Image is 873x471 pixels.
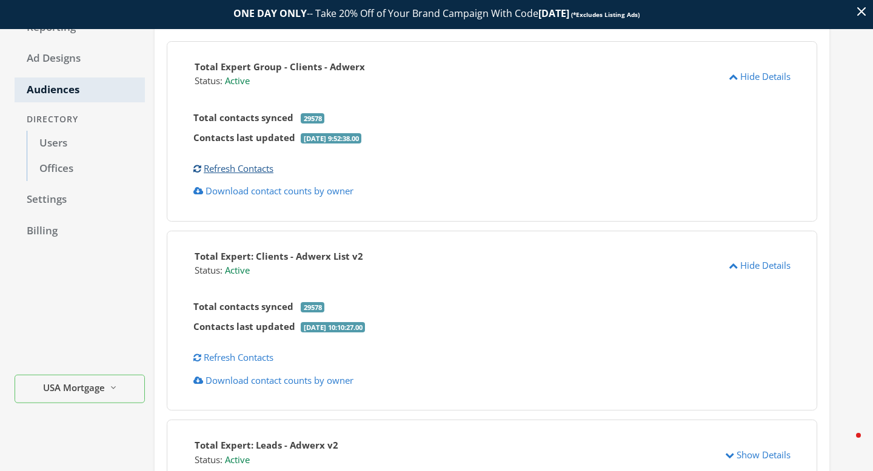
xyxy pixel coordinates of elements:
a: Settings [15,187,145,212]
a: Offices [27,156,145,182]
th: Total contacts synced [190,108,298,128]
button: Download contact counts by owner [186,369,361,392]
a: Billing [15,219,145,244]
label: Status: [195,74,225,88]
a: Download contact counts by owner [193,185,353,197]
button: Hide Details [721,254,798,277]
span: [DATE] 10:10:27.00 [301,322,365,332]
button: USA Mortgage [15,375,145,403]
iframe: Intercom live chat [832,430,861,459]
label: Status: [195,453,225,467]
a: Download contact counts by owner [193,374,353,386]
th: Total contacts synced [190,297,298,317]
button: Refresh Contacts [186,346,281,369]
button: Show Details [717,444,798,466]
button: Download contact counts by owner [186,180,361,202]
span: Active [225,264,252,276]
div: Total Expert: Leads - Adwerx v2 [195,438,338,452]
th: Contacts last updated [190,317,298,337]
a: Audiences [15,77,145,103]
label: Status: [195,263,225,277]
span: Active [225,74,252,87]
span: [DATE] 9:52:38.00 [301,133,361,143]
span: USA Mortgage [43,381,105,395]
div: Total Expert Group - Clients - Adwerx [195,60,365,74]
button: Hide Details [721,65,798,88]
span: 29578 [301,302,324,312]
div: Directory [15,108,145,131]
div: Total Expert: Clients - Adwerx List v2 [195,249,363,263]
button: Refresh Contacts [186,157,281,180]
a: Ad Designs [15,46,145,71]
a: Users [27,131,145,156]
span: Active [225,453,252,466]
th: Contacts last updated [190,128,298,148]
span: 29578 [301,113,324,124]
